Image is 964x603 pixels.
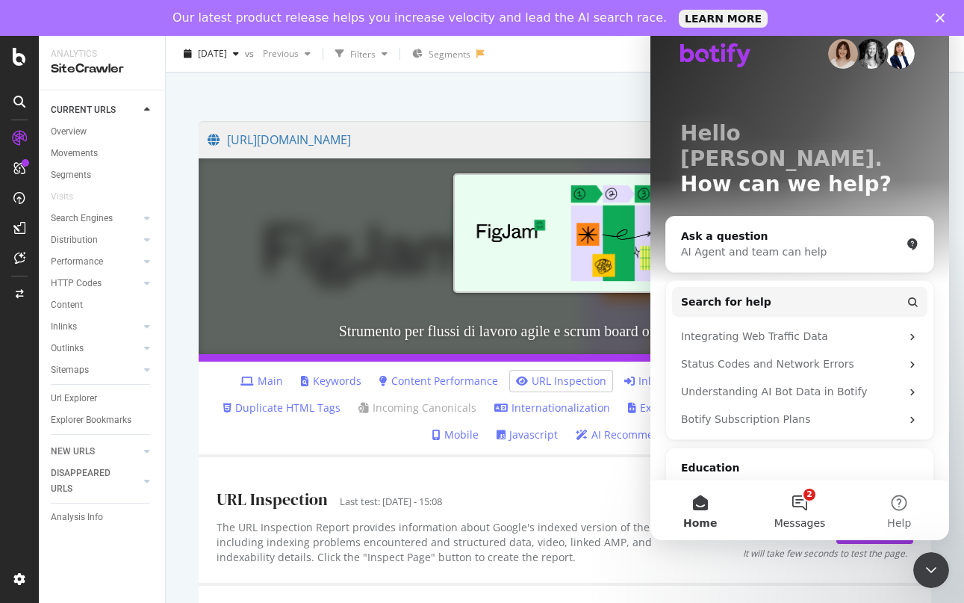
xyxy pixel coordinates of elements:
a: Inlinks [51,319,140,335]
div: NEW URLS [51,444,95,460]
a: Overview [51,124,155,140]
a: [URL][DOMAIN_NAME] [208,121,809,158]
div: Explorer Bookmarks [51,412,131,428]
button: Previous [257,42,317,66]
div: Analytics [51,48,153,61]
div: CURRENT URLS [51,102,116,118]
div: Search Engines [51,211,113,226]
div: The URL Inspection Report provides information about Google's indexed version of the page, includ... [217,520,689,565]
a: Content Performance [379,374,498,389]
a: Main [240,374,283,389]
iframe: Intercom live chat [913,552,949,588]
a: NEW URLS [51,444,140,460]
button: [DATE] [178,42,245,66]
a: Internationalization [494,401,610,415]
div: DISAPPEARED URLS [51,466,126,497]
div: It will take few seconds to test the page. [743,547,907,560]
button: Filters [329,42,394,66]
div: Visits [51,189,73,205]
a: Keywords [301,374,361,389]
a: Segments [51,167,155,183]
a: Javascript [497,427,558,442]
button: Segments [406,42,476,66]
a: HTTP Codes [51,276,140,291]
div: Performance [51,254,103,270]
span: 2025 Aug. 2nd [198,47,227,60]
div: Last test: [DATE] - 15:08 [340,495,442,509]
a: Explorer Bookmarks [51,412,155,428]
a: Movements [51,146,155,161]
a: Performance [51,254,140,270]
a: Duplicate HTML Tags [223,401,340,415]
a: Analysis Info [51,510,155,525]
div: Url Explorer [51,391,97,406]
div: Overview [51,124,87,140]
a: DISAPPEARED URLS [51,466,140,497]
a: Distribution [51,232,140,248]
span: vs [245,47,257,60]
a: Sitemaps [51,362,140,378]
div: Outlinks [51,341,84,356]
a: Mobile [432,427,479,442]
div: Movements [51,146,98,161]
h3: Strumento per flussi di lavoro agile e scrum board online | FigJam di Figma [199,308,931,354]
div: Our latest product release helps you increase velocity and lead the AI search race. [172,10,667,25]
h1: URL Inspection [217,490,328,508]
div: Analysis Info [51,510,103,525]
div: Filters [350,47,376,60]
img: Strumento per flussi di lavoro agile e scrum board online | FigJam di Figma [453,173,677,292]
div: Segments [51,167,91,183]
a: Inlinks [624,374,671,389]
a: CURRENT URLS [51,102,140,118]
a: URL Inspection [516,374,606,389]
div: Inlinks [51,319,77,335]
iframe: Intercom live chat [650,15,949,540]
a: Extraction [628,401,690,415]
a: Incoming Canonicals [358,401,476,415]
div: Distribution [51,232,98,248]
div: SiteCrawler [51,61,153,78]
div: Close [936,13,951,22]
div: Content [51,297,83,313]
span: Previous [257,47,299,60]
a: Outlinks [51,341,140,356]
div: Sitemaps [51,362,89,378]
div: HTTP Codes [51,276,102,291]
a: LEARN MORE [679,10,768,28]
a: Content [51,297,155,313]
a: AI Recommendations [576,427,697,442]
a: Url Explorer [51,391,155,406]
span: Segments [429,48,470,61]
a: Search Engines [51,211,140,226]
a: Visits [51,189,88,205]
